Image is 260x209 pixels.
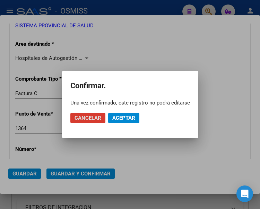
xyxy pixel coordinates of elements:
span: Aceptar [112,115,135,121]
div: Open Intercom Messenger [236,185,253,202]
span: Cancelar [75,115,101,121]
h2: Confirmar. [70,79,190,92]
button: Aceptar [108,113,139,123]
button: Cancelar [70,113,105,123]
div: Una vez confirmado, este registro no podrá editarse [70,99,190,106]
